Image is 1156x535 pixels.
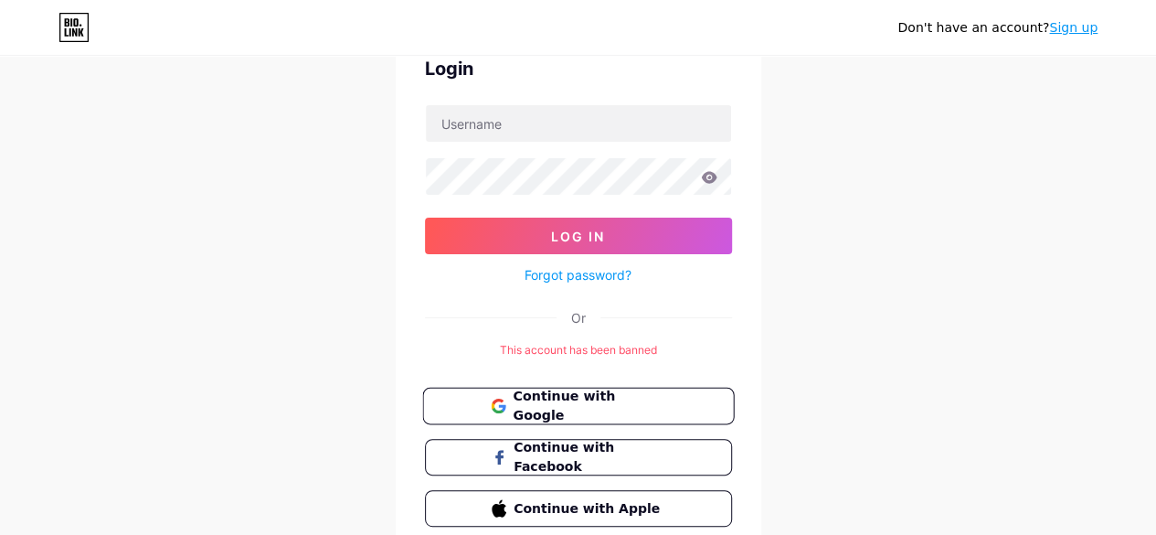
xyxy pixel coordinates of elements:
[525,265,631,284] a: Forgot password?
[425,490,732,527] button: Continue with Apple
[571,308,586,327] div: Or
[514,499,664,519] span: Continue with Apple
[1049,20,1098,35] a: Sign up
[425,55,732,82] div: Login
[514,438,664,476] span: Continue with Facebook
[897,18,1098,37] div: Don't have an account?
[513,387,665,426] span: Continue with Google
[422,388,734,425] button: Continue with Google
[426,105,731,142] input: Username
[551,229,605,244] span: Log In
[425,342,732,358] div: This account has been banned
[425,218,732,254] button: Log In
[425,439,732,476] button: Continue with Facebook
[425,388,732,424] a: Continue with Google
